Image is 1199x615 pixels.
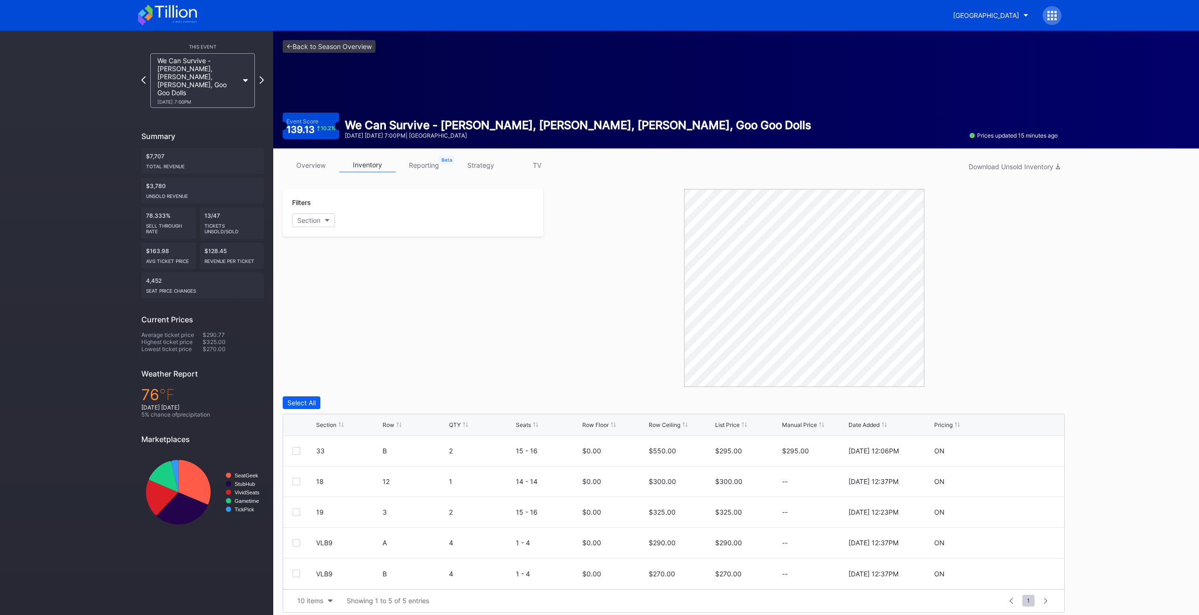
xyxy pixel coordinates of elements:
[715,539,742,547] div: $290.00
[649,508,676,516] div: $325.00
[141,435,264,444] div: Marketplaces
[449,539,513,547] div: 4
[946,7,1036,24] button: [GEOGRAPHIC_DATA]
[449,570,513,578] div: 4
[141,404,264,411] div: [DATE] [DATE]
[345,132,811,139] div: [DATE] [DATE] 7:00PM | [GEOGRAPHIC_DATA]
[200,243,264,269] div: $128.45
[582,447,601,455] div: $0.00
[235,490,260,495] text: VividSeats
[286,118,318,125] div: Event Score
[146,160,259,169] div: Total Revenue
[582,508,601,516] div: $0.00
[934,477,945,485] div: ON
[235,507,254,512] text: TickPick
[516,570,580,578] div: 1 - 4
[321,126,335,131] div: 10.2 %
[283,40,375,53] a: <-Back to Season Overview
[782,508,846,516] div: --
[203,331,264,338] div: $290.77
[516,477,580,485] div: 14 - 14
[146,189,259,199] div: Unsold Revenue
[345,118,811,132] div: We Can Survive - [PERSON_NAME], [PERSON_NAME], [PERSON_NAME], Goo Goo Dolls
[848,539,898,547] div: [DATE] 12:37PM
[782,477,846,485] div: --
[141,369,264,378] div: Weather Report
[715,508,742,516] div: $325.00
[934,570,945,578] div: ON
[964,160,1065,173] button: Download Unsold Inventory
[383,421,394,428] div: Row
[141,148,264,174] div: $7,707
[141,272,264,298] div: 4,452
[383,539,447,547] div: A
[848,421,880,428] div: Date Added
[649,421,680,428] div: Row Ceiling
[141,315,264,324] div: Current Prices
[286,125,336,134] div: 139.13
[782,570,846,578] div: --
[157,99,238,105] div: [DATE] 7:00PM
[516,539,580,547] div: 1 - 4
[383,508,447,516] div: 3
[297,597,323,605] div: 10 items
[970,132,1058,139] div: Prices updated 15 minutes ago
[141,411,264,418] div: 5 % chance of precipitation
[516,447,580,455] div: 15 - 16
[141,44,264,49] div: This Event
[204,254,259,264] div: Revenue per ticket
[316,477,380,485] div: 18
[141,338,203,345] div: Highest ticket price
[934,539,945,547] div: ON
[141,131,264,141] div: Summary
[848,477,898,485] div: [DATE] 12:37PM
[782,421,817,428] div: Manual Price
[316,570,380,578] div: VLB9
[582,477,601,485] div: $0.00
[649,570,675,578] div: $270.00
[649,447,676,455] div: $550.00
[715,447,742,455] div: $295.00
[204,219,259,234] div: Tickets Unsold/Sold
[383,447,447,455] div: B
[848,447,899,455] div: [DATE] 12:06PM
[235,481,255,487] text: StubHub
[141,207,196,239] div: 78.333%
[292,198,534,206] div: Filters
[297,216,320,224] div: Section
[449,421,461,428] div: QTY
[582,570,601,578] div: $0.00
[141,345,203,353] div: Lowest ticket price
[203,345,264,353] div: $270.00
[582,539,601,547] div: $0.00
[396,158,452,172] a: reporting
[649,539,676,547] div: $290.00
[146,254,191,264] div: Avg ticket price
[316,447,380,455] div: 33
[235,498,259,504] text: Gametime
[848,508,898,516] div: [DATE] 12:23PM
[449,508,513,516] div: 2
[235,473,258,478] text: SeatGeek
[316,508,380,516] div: 19
[449,447,513,455] div: 2
[934,508,945,516] div: ON
[383,477,447,485] div: 12
[516,508,580,516] div: 15 - 16
[316,539,380,547] div: VLB9
[715,477,742,485] div: $300.00
[383,570,447,578] div: B
[292,213,335,227] button: Section
[287,399,316,407] div: Select All
[953,11,1019,19] div: [GEOGRAPHIC_DATA]
[159,385,175,404] span: ℉
[715,570,742,578] div: $270.00
[146,219,191,234] div: Sell Through Rate
[1022,595,1035,607] span: 1
[141,178,264,204] div: $3,780
[969,163,1060,171] div: Download Unsold Inventory
[316,421,336,428] div: Section
[452,158,509,172] a: strategy
[293,594,337,607] button: 10 items
[203,338,264,345] div: $325.00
